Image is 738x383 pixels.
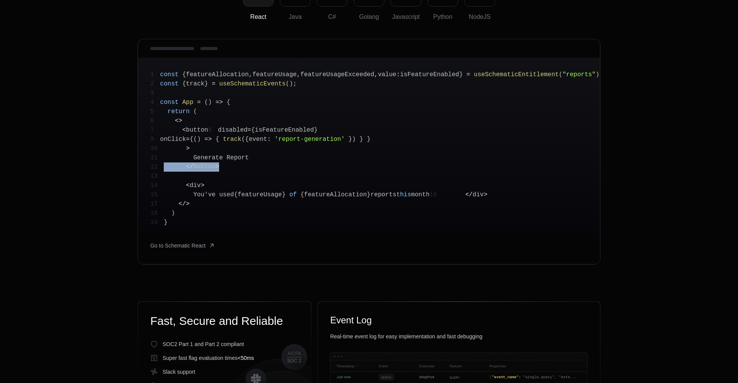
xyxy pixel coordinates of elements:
span: / [469,191,473,198]
span: div [473,191,484,198]
span: div [189,182,201,189]
div: NodeJS [465,12,495,22]
span: , [249,71,253,78]
span: > [484,191,487,198]
span: { [234,191,238,198]
span: App [182,99,193,106]
span: ) [289,80,293,87]
span: ( [204,99,208,106]
span: 5 [150,107,160,116]
span: reports [371,191,396,198]
span: 'report-generation' [274,136,344,143]
span: track [186,80,204,87]
div: React [243,12,273,22]
span: } [359,136,363,143]
span: ) [208,99,212,106]
span: featureUsageExceeded [301,71,374,78]
span: "reports" [562,71,595,78]
span: } [204,80,208,87]
span: ( [559,71,563,78]
div: Javascript [391,12,421,22]
span: , [374,71,378,78]
div: Real-time event log for easy implementation and fast debugging [330,333,588,340]
span: 2 [150,79,160,89]
span: 1 [150,70,160,79]
span: / [182,201,186,207]
span: of [289,191,297,198]
span: 6 [150,116,160,125]
span: { [251,127,255,134]
span: ) [596,71,600,78]
span: return [168,108,190,115]
span: } [282,191,286,198]
span: / [189,164,193,171]
span: isFeatureEnabled [400,71,459,78]
span: < [179,201,183,207]
span: 10 [150,144,164,153]
span: useSchematicEvents [219,80,286,87]
span: track [223,136,241,143]
span: 7 [150,125,160,135]
span: > [186,145,190,152]
span: => [204,136,212,143]
span: : [396,71,400,78]
span: 13 [150,172,164,181]
span: disabled [218,127,248,134]
div: Golang [354,12,384,22]
span: ( [193,108,197,115]
span: Report [226,154,249,161]
span: SOC2 Part 1 and Part 2 compliant [163,340,244,348]
a: [object Object] [150,239,215,252]
span: 9 [150,135,160,144]
span: const [160,80,179,87]
span: ( [241,136,245,143]
span: { [182,71,186,78]
span: featureAllocation [186,71,249,78]
span: 15 [150,190,164,199]
div: Python [428,12,458,22]
span: ) [171,210,175,217]
span: 14 [150,181,164,190]
span: > [179,117,183,124]
span: < [182,127,186,134]
span: , [297,71,301,78]
span: } [164,219,168,226]
span: > [186,201,190,207]
span: this [396,191,411,198]
span: button [186,127,208,134]
span: = [248,127,251,134]
span: > [201,182,204,189]
span: 've used [204,191,234,198]
span: month [411,191,430,198]
span: ( [193,136,197,143]
span: 8 [208,125,218,135]
span: useSchematicEntitlement [474,71,559,78]
div: Fast, Secure and Reliable [150,314,299,328]
span: } [367,136,371,143]
span: < [175,117,179,124]
span: < [186,164,190,171]
span: Super fast flag evaluation times [163,354,254,362]
span: ( [286,80,289,87]
span: featureAllocation [304,191,367,198]
span: 12 [150,162,164,172]
span: 17 [150,199,164,209]
span: 18 [150,209,164,218]
span: value [378,71,396,78]
span: featureUsage [253,71,297,78]
span: => [216,99,223,106]
span: event [249,136,267,143]
div: Java [280,12,310,22]
span: ) [197,136,201,143]
span: = [212,80,216,87]
span: button [193,164,216,171]
span: 19 [150,218,164,227]
span: ) [352,136,356,143]
span: 4 [150,98,160,107]
span: You [193,191,204,198]
span: { [245,136,249,143]
span: Generate [193,154,223,161]
span: { [182,80,186,87]
span: { [189,136,193,143]
span: } [314,127,318,134]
